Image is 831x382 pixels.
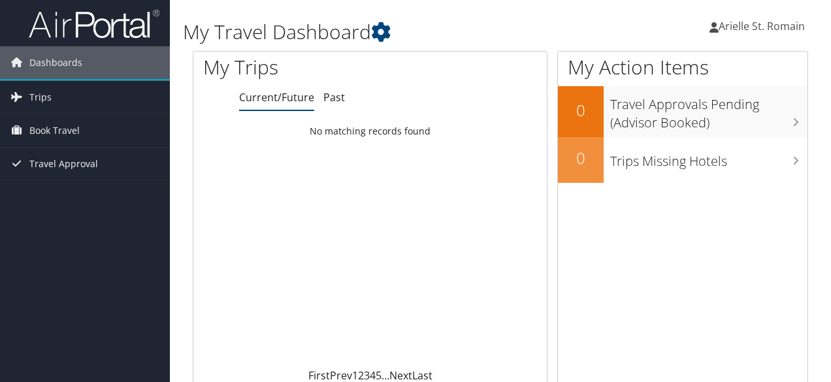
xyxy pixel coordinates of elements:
[558,86,807,136] a: 0Travel Approvals Pending (Advisor Booked)
[323,90,345,104] a: Past
[29,114,80,147] span: Book Travel
[558,137,807,183] a: 0Trips Missing Hotels
[183,18,606,46] h1: My Travel Dashboard
[709,7,818,46] a: Arielle St. Romain
[558,147,604,169] h2: 0
[29,81,52,114] span: Trips
[239,90,314,104] a: Current/Future
[29,148,98,180] span: Travel Approval
[203,54,390,81] h1: My Trips
[193,119,547,143] td: No matching records found
[719,19,805,33] span: Arielle St. Romain
[610,89,807,132] h3: Travel Approvals Pending (Advisor Booked)
[558,54,807,81] h1: My Action Items
[610,146,807,170] h3: Trips Missing Hotels
[558,99,604,121] h2: 0
[29,8,159,39] img: airportal-logo.png
[29,46,82,79] span: Dashboards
